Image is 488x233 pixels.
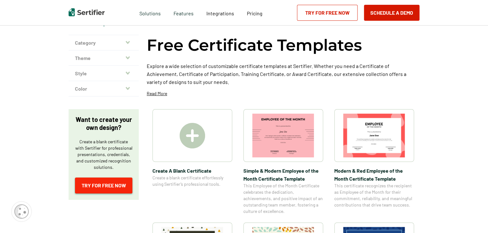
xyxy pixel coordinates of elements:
span: Create a blank certificate effortlessly using Sertifier’s professional tools. [152,175,232,187]
p: Explore a wide selection of customizable certificate templates at Sertifier. Whether you need a C... [147,62,419,86]
span: Simple & Modern Employee of the Month Certificate Template [243,167,323,183]
h1: Free Certificate Templates [147,35,362,56]
a: Integrations [206,9,234,17]
span: Integrations [206,10,234,16]
button: Color [69,81,139,96]
span: This certificate recognizes the recipient as Employee of the Month for their commitment, reliabil... [334,183,414,208]
button: Theme [69,50,139,66]
span: This Employee of the Month Certificate celebrates the dedication, achievements, and positive impa... [243,183,323,214]
a: Modern & Red Employee of the Month Certificate TemplateModern & Red Employee of the Month Certifi... [334,109,414,214]
p: Want to create your own design? [75,116,132,132]
img: Cookie Popup Icon [14,204,29,219]
button: Style [69,66,139,81]
a: Try for Free Now [297,5,358,21]
a: Pricing [247,9,262,17]
iframe: Chat Widget [456,202,488,233]
img: Create A Blank Certificate [180,123,205,148]
button: Category [69,35,139,50]
img: Simple & Modern Employee of the Month Certificate Template [252,114,314,157]
img: Modern & Red Employee of the Month Certificate Template [343,114,405,157]
a: Simple & Modern Employee of the Month Certificate TemplateSimple & Modern Employee of the Month C... [243,109,323,214]
span: Pricing [247,10,262,16]
p: Read More [147,90,167,97]
span: Solutions [139,9,161,17]
button: Schedule a Demo [364,5,419,21]
span: Create A Blank Certificate [152,167,232,175]
span: Features [174,9,194,17]
p: Create a blank certificate with Sertifier for professional presentations, credentials, and custom... [75,139,132,170]
img: Sertifier | Digital Credentialing Platform [69,8,105,16]
a: Try for Free Now [75,177,132,193]
span: Modern & Red Employee of the Month Certificate Template [334,167,414,183]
